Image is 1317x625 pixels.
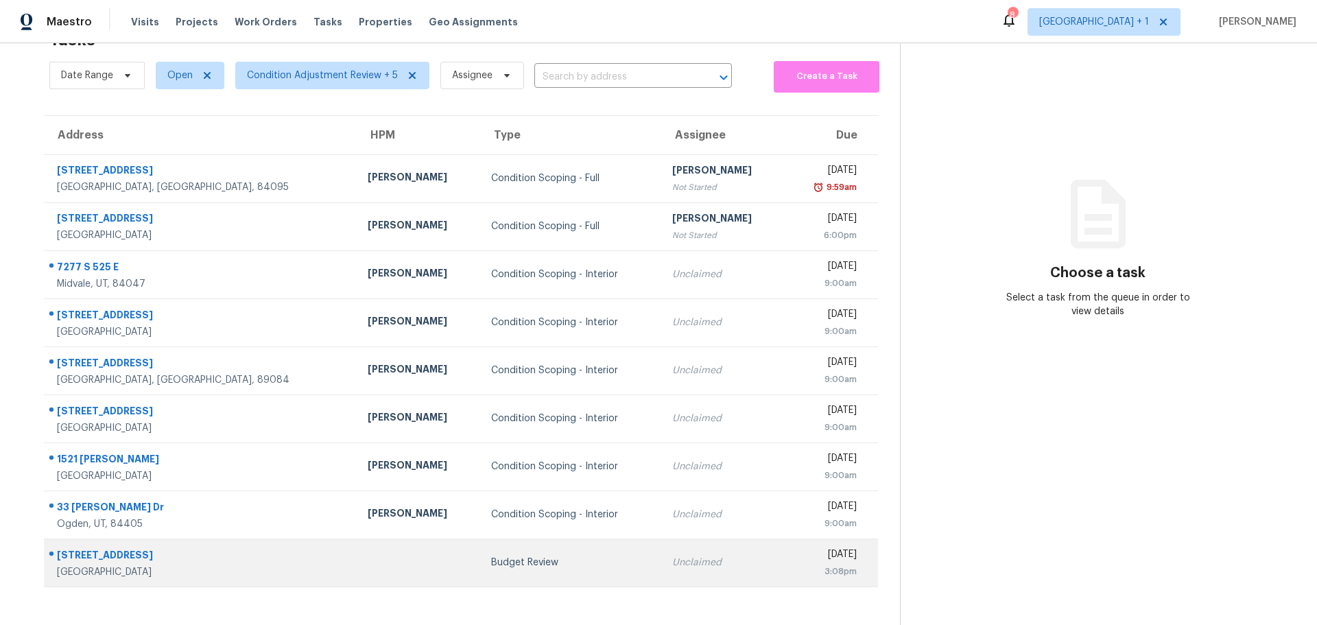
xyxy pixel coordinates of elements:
[57,356,346,373] div: [STREET_ADDRESS]
[313,17,342,27] span: Tasks
[491,460,650,473] div: Condition Scoping - Interior
[167,69,193,82] span: Open
[796,373,857,386] div: 9:00am
[672,556,774,569] div: Unclaimed
[57,163,346,180] div: [STREET_ADDRESS]
[44,116,357,154] th: Address
[57,260,346,277] div: 7277 S 525 E
[661,116,785,154] th: Assignee
[796,547,857,565] div: [DATE]
[672,228,774,242] div: Not Started
[480,116,661,154] th: Type
[57,548,346,565] div: [STREET_ADDRESS]
[796,325,857,338] div: 9:00am
[57,277,346,291] div: Midvale, UT, 84047
[491,172,650,185] div: Condition Scoping - Full
[452,69,493,82] span: Assignee
[813,180,824,194] img: Overdue Alarm Icon
[491,556,650,569] div: Budget Review
[796,228,857,242] div: 6:00pm
[796,469,857,482] div: 9:00am
[774,61,879,93] button: Create a Task
[368,266,469,283] div: [PERSON_NAME]
[491,316,650,329] div: Condition Scoping - Interior
[57,565,346,579] div: [GEOGRAPHIC_DATA]
[672,316,774,329] div: Unclaimed
[57,308,346,325] div: [STREET_ADDRESS]
[796,421,857,434] div: 9:00am
[57,404,346,421] div: [STREET_ADDRESS]
[491,412,650,425] div: Condition Scoping - Interior
[672,268,774,281] div: Unclaimed
[796,163,857,180] div: [DATE]
[57,325,346,339] div: [GEOGRAPHIC_DATA]
[57,500,346,517] div: 33 [PERSON_NAME] Dr
[429,15,518,29] span: Geo Assignments
[1213,15,1296,29] span: [PERSON_NAME]
[57,373,346,387] div: [GEOGRAPHIC_DATA], [GEOGRAPHIC_DATA], 89084
[176,15,218,29] span: Projects
[235,15,297,29] span: Work Orders
[999,291,1197,318] div: Select a task from the queue in order to view details
[785,116,878,154] th: Due
[672,460,774,473] div: Unclaimed
[57,228,346,242] div: [GEOGRAPHIC_DATA]
[796,259,857,276] div: [DATE]
[368,218,469,235] div: [PERSON_NAME]
[672,412,774,425] div: Unclaimed
[672,364,774,377] div: Unclaimed
[491,364,650,377] div: Condition Scoping - Interior
[796,355,857,373] div: [DATE]
[796,565,857,578] div: 3:08pm
[672,211,774,228] div: [PERSON_NAME]
[57,469,346,483] div: [GEOGRAPHIC_DATA]
[491,220,650,233] div: Condition Scoping - Full
[672,180,774,194] div: Not Started
[359,15,412,29] span: Properties
[57,421,346,435] div: [GEOGRAPHIC_DATA]
[368,314,469,331] div: [PERSON_NAME]
[1039,15,1149,29] span: [GEOGRAPHIC_DATA] + 1
[491,268,650,281] div: Condition Scoping - Interior
[57,452,346,469] div: 1521 [PERSON_NAME]
[61,69,113,82] span: Date Range
[1008,8,1017,22] div: 8
[49,33,95,47] h2: Tasks
[131,15,159,29] span: Visits
[57,211,346,228] div: [STREET_ADDRESS]
[47,15,92,29] span: Maestro
[796,403,857,421] div: [DATE]
[368,362,469,379] div: [PERSON_NAME]
[781,69,873,84] span: Create a Task
[534,67,693,88] input: Search by address
[368,410,469,427] div: [PERSON_NAME]
[57,517,346,531] div: Ogden, UT, 84405
[824,180,857,194] div: 9:59am
[491,508,650,521] div: Condition Scoping - Interior
[368,458,469,475] div: [PERSON_NAME]
[1050,266,1146,280] h3: Choose a task
[672,163,774,180] div: [PERSON_NAME]
[57,180,346,194] div: [GEOGRAPHIC_DATA], [GEOGRAPHIC_DATA], 84095
[368,506,469,523] div: [PERSON_NAME]
[714,68,733,87] button: Open
[672,508,774,521] div: Unclaimed
[796,211,857,228] div: [DATE]
[357,116,480,154] th: HPM
[796,307,857,325] div: [DATE]
[796,276,857,290] div: 9:00am
[368,170,469,187] div: [PERSON_NAME]
[796,517,857,530] div: 9:00am
[247,69,398,82] span: Condition Adjustment Review + 5
[796,451,857,469] div: [DATE]
[796,499,857,517] div: [DATE]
